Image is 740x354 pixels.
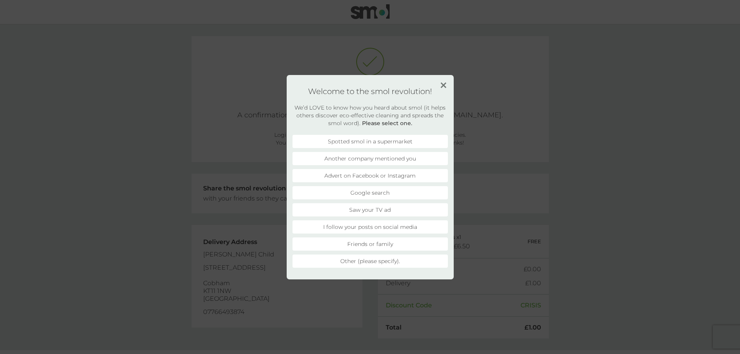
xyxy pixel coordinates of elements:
li: I follow your posts on social media [293,220,448,234]
li: Saw your TV ad [293,203,448,216]
h1: Welcome to the smol revolution! [293,87,448,96]
strong: Please select one. [362,120,412,127]
li: Advert on Facebook or Instagram [293,169,448,182]
li: Spotted smol in a supermarket [293,135,448,148]
li: Other (please specify). [293,255,448,268]
h2: We’d LOVE to know how you heard about smol (it helps others discover eco-effective cleaning and s... [293,104,448,127]
li: Google search [293,186,448,199]
img: close [441,82,446,88]
li: Friends or family [293,237,448,251]
li: Another company mentioned you [293,152,448,165]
